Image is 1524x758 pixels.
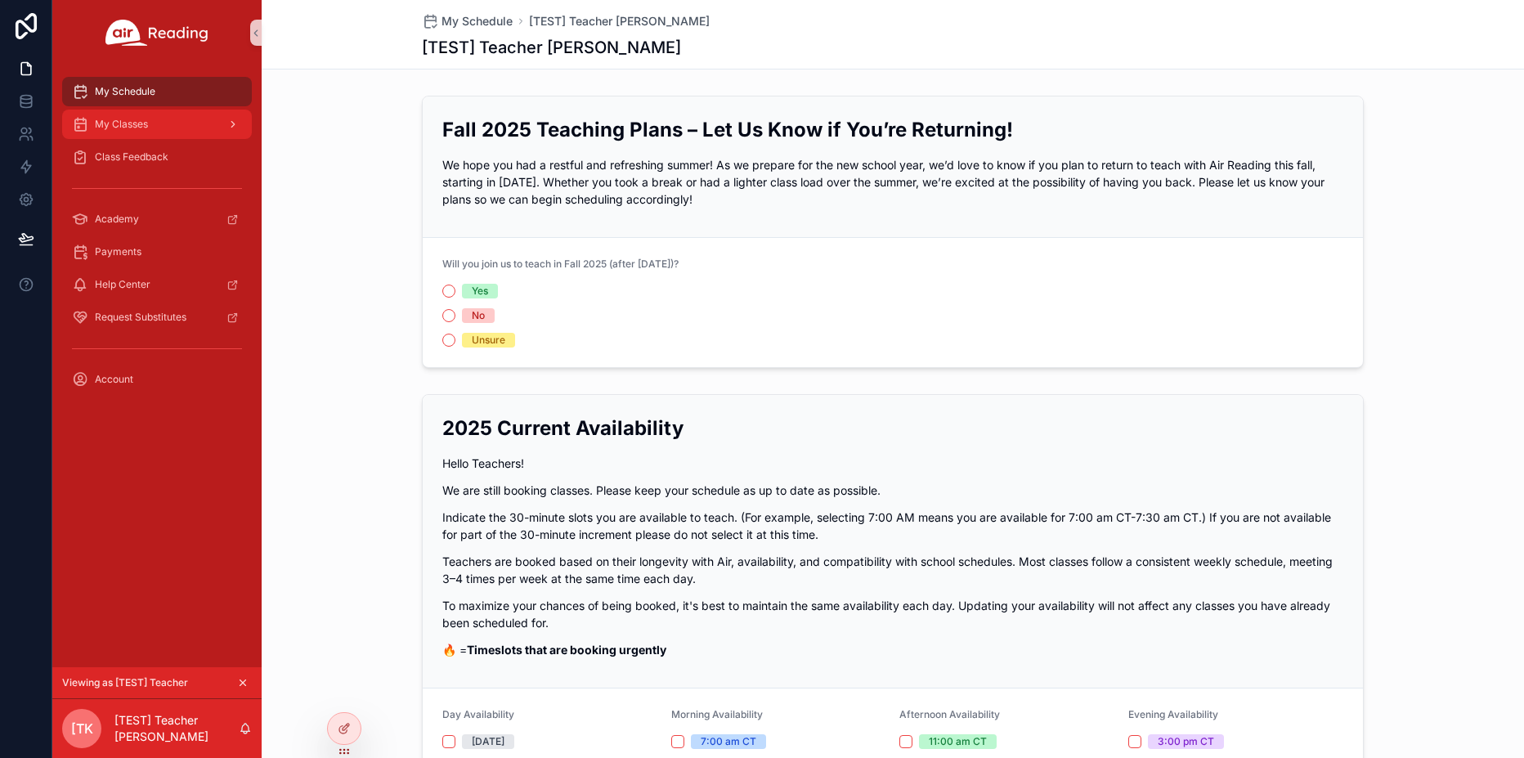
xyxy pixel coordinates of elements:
[62,110,252,139] a: My Classes
[442,116,1343,143] h2: Fall 2025 Teaching Plans – Let Us Know if You’re Returning!
[62,270,252,299] a: Help Center
[422,36,681,59] h1: [TEST] Teacher [PERSON_NAME]
[62,237,252,267] a: Payments
[62,303,252,332] a: Request Substitutes
[442,482,1343,499] p: We are still booking classes. Please keep your schedule as up to date as possible.
[95,213,139,226] span: Academy
[442,455,1343,472] p: Hello Teachers!
[62,204,252,234] a: Academy
[701,734,756,749] div: 7:00 am CT
[114,712,239,745] p: [TEST] Teacher [PERSON_NAME]
[442,509,1343,543] p: Indicate the 30-minute slots you are available to teach. (For example, selecting 7:00 AM means yo...
[1158,734,1214,749] div: 3:00 pm CT
[95,373,133,386] span: Account
[62,365,252,394] a: Account
[467,643,666,657] strong: Timeslots that are booking urgently
[105,20,208,46] img: App logo
[472,333,505,348] div: Unsure
[472,284,488,298] div: Yes
[442,156,1343,208] p: We hope you had a restful and refreshing summer! As we prepare for the new school year, we’d love...
[95,150,168,164] span: Class Feedback
[95,311,186,324] span: Request Substitutes
[899,708,1000,720] span: Afternoon Availability
[1128,708,1218,720] span: Evening Availability
[62,77,252,106] a: My Schedule
[442,13,513,29] span: My Schedule
[71,719,93,738] span: [TK
[442,258,679,270] span: Will you join us to teach in Fall 2025 (after [DATE])?
[529,13,710,29] a: [TEST] Teacher [PERSON_NAME]
[929,734,987,749] div: 11:00 am CT
[442,553,1343,587] p: Teachers are booked based on their longevity with Air, availability, and compatibility with schoo...
[62,676,188,689] span: Viewing as [TEST] Teacher
[442,641,1343,658] p: 🔥 =
[52,65,262,415] div: scrollable content
[62,142,252,172] a: Class Feedback
[95,245,141,258] span: Payments
[422,13,513,29] a: My Schedule
[472,308,485,323] div: No
[2,78,31,108] iframe: Spotlight
[95,85,155,98] span: My Schedule
[95,118,148,131] span: My Classes
[671,708,763,720] span: Morning Availability
[442,597,1343,631] p: To maximize your chances of being booked, it's best to maintain the same availability each day. U...
[442,708,514,720] span: Day Availability
[95,278,150,291] span: Help Center
[472,734,504,749] div: [DATE]
[442,415,1343,442] h2: 2025 Current Availability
